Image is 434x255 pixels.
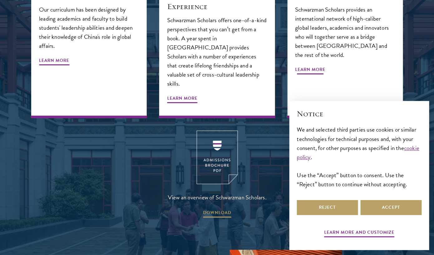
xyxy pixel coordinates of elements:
span: View an overview of Schwarzman Scholars. [168,192,266,202]
h2: Notice [297,108,422,119]
span: Learn More [295,66,325,75]
button: Accept [360,200,422,215]
a: cookie policy [297,143,419,162]
span: Learn More [39,57,69,66]
button: Learn more and customize [324,228,394,238]
span: Learn More [167,94,197,104]
button: Reject [297,200,358,215]
p: Schwarzman Scholars offers one-of-a-kind perspectives that you can’t get from a book. A year spen... [167,16,267,88]
p: Schwarzman Scholars provides an international network of high-caliber global leaders, academics a... [295,5,395,59]
p: Our curriculum has been designed by leading academics and faculty to build students' leadership a... [39,5,139,50]
div: We and selected third parties use cookies or similar technologies for technical purposes and, wit... [297,125,422,188]
a: View an overview of Schwarzman Scholars. DOWNLOAD [168,131,266,218]
span: DOWNLOAD [203,209,231,218]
